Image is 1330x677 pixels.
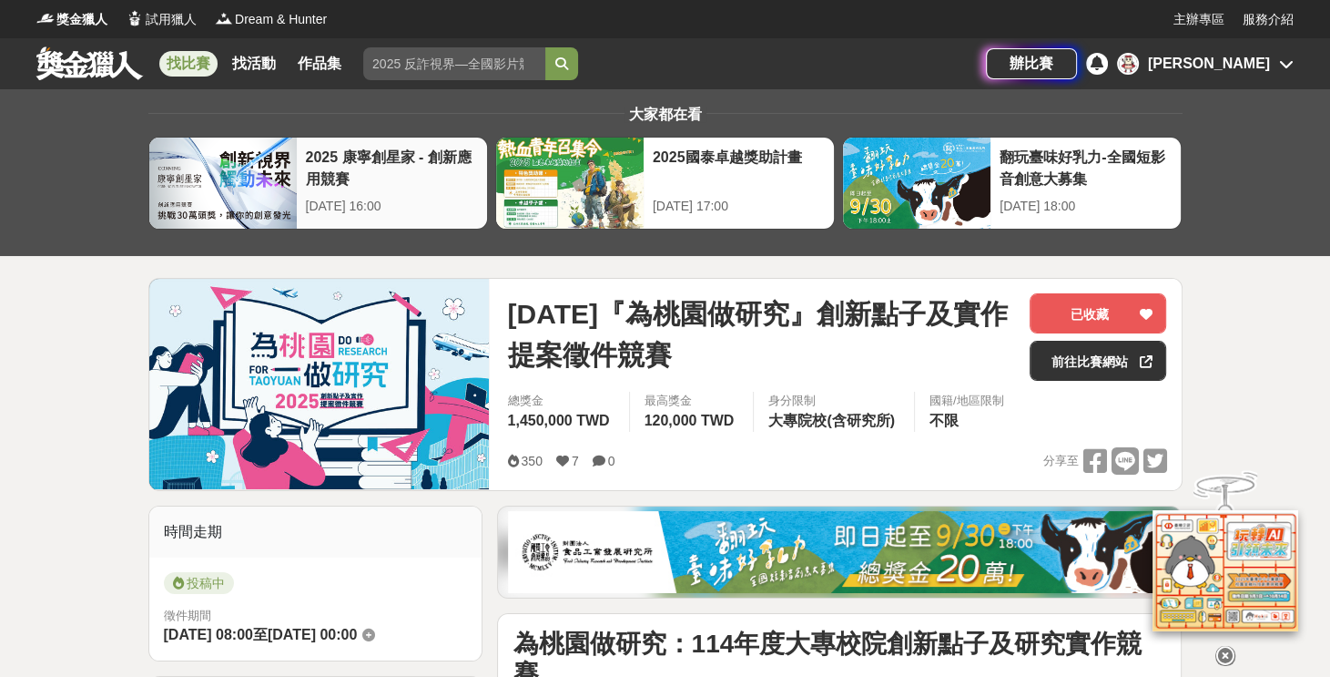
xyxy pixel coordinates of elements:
[1000,147,1172,188] div: 翻玩臺味好乳力-全國短影音創意大募集
[159,51,218,77] a: 找比賽
[645,392,739,410] span: 最高獎金
[507,293,1015,375] span: [DATE]『為桃園做研究』創新點子及實作提案徵件競賽
[768,413,895,428] span: 大專院校(含研究所)
[842,137,1182,230] a: 翻玩臺味好乳力-全國短影音創意大募集[DATE] 18:00
[653,147,825,188] div: 2025國泰卓越獎助計畫
[235,10,327,29] span: Dream & Hunter
[149,507,482,558] div: 時間走期
[653,197,825,216] div: [DATE] 17:00
[164,627,253,642] span: [DATE] 08:00
[986,48,1077,79] a: 辦比賽
[1030,341,1166,381] a: 前往比賽網站
[146,10,197,29] span: 試用獵人
[363,47,545,80] input: 2025 反詐視界—全國影片競賽
[508,511,1171,593] img: 1c81a89c-c1b3-4fd6-9c6e-7d29d79abef5.jpg
[1148,53,1270,75] div: [PERSON_NAME]
[149,279,490,489] img: Cover Image
[572,454,579,468] span: 7
[1173,10,1224,29] a: 主辦專區
[929,413,959,428] span: 不限
[768,392,899,410] div: 身分限制
[126,9,144,27] img: Logo
[306,197,478,216] div: [DATE] 16:00
[1000,197,1172,216] div: [DATE] 18:00
[645,413,735,428] span: 120,000 TWD
[608,454,615,468] span: 0
[1119,55,1137,73] img: Avatar
[215,10,327,29] a: LogoDream & Hunter
[1243,10,1294,29] a: 服務介紹
[306,147,478,188] div: 2025 康寧創星家 - 創新應用競賽
[36,10,107,29] a: Logo獎金獵人
[521,454,542,468] span: 350
[164,609,211,622] span: 徵件期間
[268,627,357,642] span: [DATE] 00:00
[507,392,614,410] span: 總獎金
[225,51,283,77] a: 找活動
[215,9,233,27] img: Logo
[126,10,197,29] a: Logo試用獵人
[507,413,609,428] span: 1,450,000 TWD
[495,137,835,230] a: 2025國泰卓越獎助計畫[DATE] 17:00
[1030,293,1166,333] button: 已收藏
[929,392,1004,410] div: 國籍/地區限制
[624,107,706,122] span: 大家都在看
[36,9,55,27] img: Logo
[164,572,234,594] span: 投稿中
[1152,510,1298,631] img: d2146d9a-e6f6-4337-9592-8cefde37ba6b.png
[1042,447,1078,475] span: 分享至
[148,137,488,230] a: 2025 康寧創星家 - 創新應用競賽[DATE] 16:00
[56,10,107,29] span: 獎金獵人
[253,627,268,642] span: 至
[290,51,349,77] a: 作品集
